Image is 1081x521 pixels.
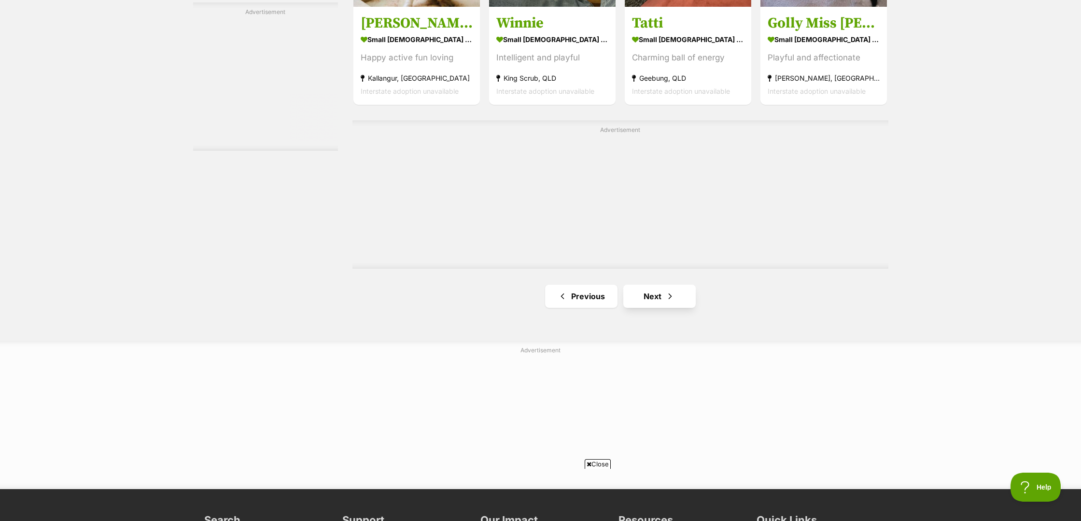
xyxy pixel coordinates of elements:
strong: small [DEMOGRAPHIC_DATA] Dog [632,32,744,46]
a: Next page [623,285,696,308]
h3: Tatti [632,14,744,32]
a: [PERSON_NAME] small [DEMOGRAPHIC_DATA] Dog Happy active fun loving Kallangur, [GEOGRAPHIC_DATA] I... [353,7,480,105]
div: Happy active fun loving [361,51,473,64]
div: Advertisement [352,120,888,269]
div: Charming ball of energy [632,51,744,64]
div: Playful and affectionate [768,51,880,64]
strong: King Scrub, QLD [496,72,608,85]
span: Interstate adoption unavailable [632,87,730,95]
strong: [PERSON_NAME], [GEOGRAPHIC_DATA] [768,72,880,85]
h3: [PERSON_NAME] [361,14,473,32]
strong: small [DEMOGRAPHIC_DATA] Dog [496,32,608,46]
nav: Pagination [352,285,888,308]
a: Previous page [545,285,618,308]
h3: Winnie [496,14,608,32]
span: Interstate adoption unavailable [768,87,866,95]
div: Advertisement [193,2,338,151]
a: Golly Miss [PERSON_NAME] small [DEMOGRAPHIC_DATA] Dog Playful and affectionate [PERSON_NAME], [GE... [760,7,887,105]
div: Intelligent and playful [496,51,608,64]
iframe: Advertisement [193,20,338,141]
span: Close [585,459,611,469]
strong: small [DEMOGRAPHIC_DATA] Dog [361,32,473,46]
span: Interstate adoption unavailable [361,87,459,95]
iframe: Advertisement [386,138,855,259]
strong: small [DEMOGRAPHIC_DATA] Dog [768,32,880,46]
a: Tatti small [DEMOGRAPHIC_DATA] Dog Charming ball of energy Geebung, QLD Interstate adoption unava... [625,7,751,105]
iframe: Help Scout Beacon - Open [1011,473,1062,502]
h3: Golly Miss [PERSON_NAME] [768,14,880,32]
iframe: Advertisement [326,359,756,479]
strong: Kallangur, [GEOGRAPHIC_DATA] [361,72,473,85]
iframe: Advertisement [365,473,716,516]
strong: Geebung, QLD [632,72,744,85]
span: Interstate adoption unavailable [496,87,594,95]
a: Winnie small [DEMOGRAPHIC_DATA] Dog Intelligent and playful King Scrub, QLD Interstate adoption u... [489,7,616,105]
